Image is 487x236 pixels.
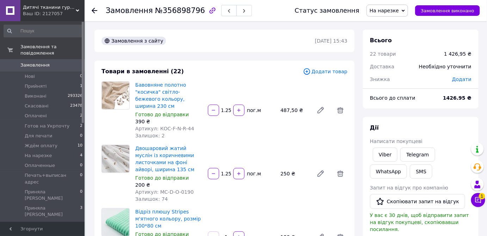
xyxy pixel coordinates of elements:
div: 200 ₴ [135,181,202,188]
span: Видалити [333,167,347,181]
div: Статус замовлення [295,7,359,14]
img: Бавовняне полотно "косичка" світло-бежевого кольору, ширина 230 см [102,82,129,109]
img: Двошаровий жатий муслін із коричневими листочками на фоні айворі, ширина 135 см [102,145,129,173]
span: Замовлення та повідомлення [20,44,85,56]
a: WhatsApp [370,164,407,179]
div: 390 ₴ [135,118,202,125]
span: Запит на відгук про компанію [370,185,448,191]
span: 0 [80,172,82,185]
a: Viber [373,148,397,162]
span: Оплачені [25,113,47,119]
span: Готово до відправки [135,112,189,117]
span: 0 [80,222,82,234]
button: Замовлення виконано [415,5,480,16]
span: Виконані [25,93,47,99]
span: Готово до відправки [135,175,189,181]
div: 1 426,95 ₴ [444,50,471,57]
span: Дії [370,124,379,131]
span: Печать+выписан адрес [25,172,80,185]
span: Артикул: КОС-F-N-R-44 [135,126,194,131]
span: Всього до сплати [370,95,415,101]
div: Ваш ID: 2127057 [23,11,85,17]
time: [DATE] 15:43 [315,38,347,44]
div: 487,50 ₴ [278,105,311,115]
span: Замовлення [106,6,153,15]
div: Необхідно уточнити [415,59,476,74]
span: Замовлення [20,62,50,68]
span: 1 [80,83,82,89]
button: Чат з покупцем1 [471,193,485,207]
a: Двошаровий жатий муслін із коричневими листочками на фоні айворі, ширина 135 см [135,145,195,172]
span: 0 [80,73,82,80]
span: Для печати [25,133,53,139]
span: Прийняті [25,83,47,89]
b: 1426.95 ₴ [443,95,471,101]
div: 250 ₴ [278,169,311,179]
span: 23478 [70,103,82,109]
span: Знижка [370,76,390,82]
span: Замовлення виконано [421,8,474,13]
span: №356898796 [155,6,205,15]
span: На нарезке [370,8,399,13]
span: Ждём оплату [25,143,57,149]
div: Повернутися назад [92,7,97,14]
span: 22 товари [370,51,396,57]
a: Telegram [400,148,435,162]
span: Залишок: 2 [135,133,165,138]
span: 1 [479,193,485,199]
span: 2 [80,113,82,119]
span: Доставка [370,64,394,69]
a: Редагувати [314,167,328,181]
a: Редагувати [314,103,328,117]
span: 2 [80,123,82,129]
span: Товари в замовленні (22) [101,68,184,75]
span: Додати [452,76,471,82]
button: Скопіювати запит на відгук [370,194,465,209]
img: Відріз плюшу Stripes м'ятного кольору, розмір 100*80 см [102,209,129,236]
span: 10 [78,143,82,149]
span: У вас є 30 днів, щоб відправити запит на відгук покупцеві, скопіювавши посилання. [370,212,469,232]
span: На нарезке [25,153,52,159]
div: пог.м [245,170,262,177]
span: Оплаченные [25,162,55,169]
span: Залишок: 74 [135,196,168,202]
span: Видалити [333,103,347,117]
span: 0 [80,133,82,139]
span: Артикул: МС-D-O-0190 [135,189,194,195]
span: 293326 [68,93,82,99]
input: Пошук [4,25,83,37]
span: Приняла [PERSON_NAME] [25,222,80,234]
span: Всього [370,37,392,44]
span: Готов на Укрпочту [25,123,69,129]
div: пог.м [245,107,262,114]
span: Написати покупцеві [370,138,423,144]
span: 0 [80,162,82,169]
div: Замовлення з сайту [101,37,166,45]
span: Дитячі тканини гуртом і в роздріб [23,4,76,11]
span: 4 [80,153,82,159]
span: 0 [80,189,82,201]
a: Бавовняне полотно "косичка" світло-бежевого кольору, ширина 230 см [135,82,186,109]
button: SMS [410,164,432,179]
span: Приняла [PERSON_NAME] [25,189,80,201]
span: 3 [80,205,82,218]
span: Додати товар [303,68,347,75]
span: Скасовані [25,103,49,109]
span: Нові [25,73,35,80]
span: Приняла [PERSON_NAME] [25,205,80,218]
a: Відріз плюшу Stripes м'ятного кольору, розмір 100*80 см [135,209,201,229]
